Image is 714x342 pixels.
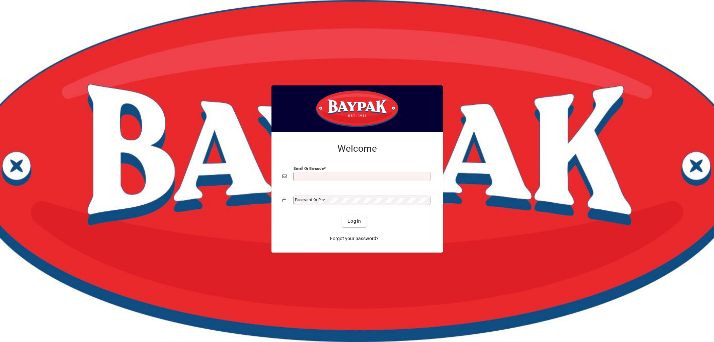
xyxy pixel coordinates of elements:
[327,232,381,245] a: Forgot your password?
[282,143,432,154] h2: Welcome
[347,218,361,225] span: Login
[330,235,379,242] span: Forgot your password?
[342,215,367,227] button: Login
[294,166,324,171] mat-label: Email or Barcode
[295,197,324,202] mat-label: Password or Pin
